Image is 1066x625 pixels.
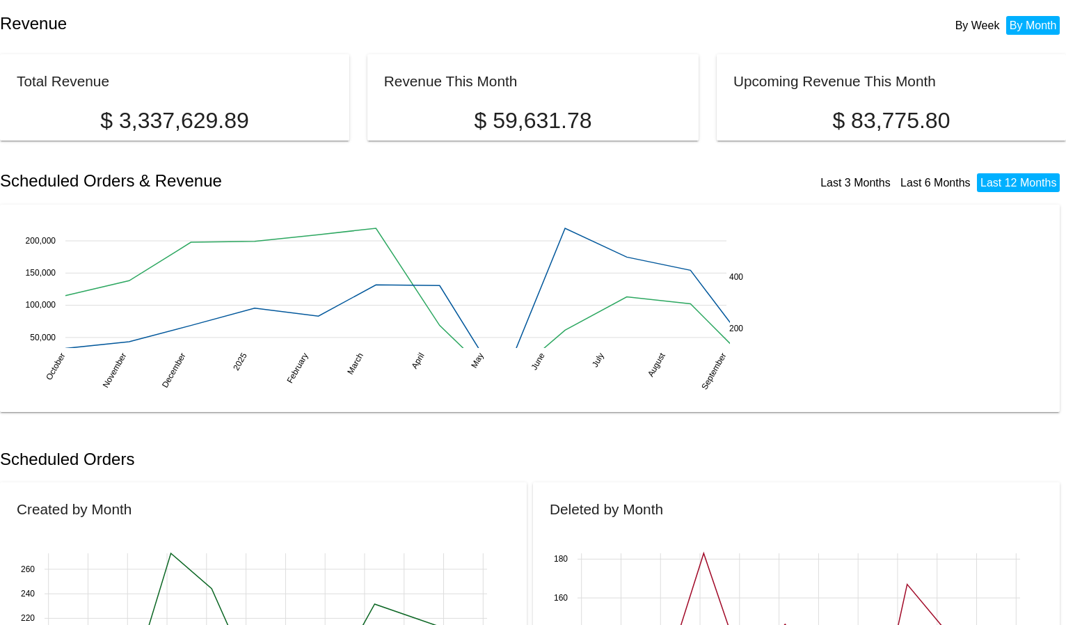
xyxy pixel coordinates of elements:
[410,351,427,370] text: April
[44,351,67,381] text: October
[26,268,56,278] text: 150,000
[231,351,249,372] text: 2025
[21,589,35,599] text: 240
[26,300,56,310] text: 100,000
[101,351,129,389] text: November
[554,555,568,564] text: 180
[820,177,891,189] a: Last 3 Months
[729,324,743,333] text: 200
[646,351,667,379] text: August
[17,73,109,89] h2: Total Revenue
[952,16,1003,35] li: By Week
[21,614,35,624] text: 220
[1006,16,1060,35] li: By Month
[469,351,485,370] text: May
[530,351,547,372] text: June
[733,108,1049,134] p: $ 83,775.80
[590,351,606,368] text: July
[26,235,56,245] text: 200,000
[21,564,35,574] text: 260
[384,73,518,89] h2: Revenue This Month
[980,177,1056,189] a: Last 12 Months
[384,108,682,134] p: $ 59,631.78
[900,177,971,189] a: Last 6 Months
[733,73,936,89] h2: Upcoming Revenue This Month
[550,501,663,517] h2: Deleted by Month
[699,351,728,391] text: September
[729,272,743,282] text: 400
[554,593,568,603] text: 160
[17,108,333,134] p: $ 3,337,629.89
[160,351,188,389] text: December
[30,332,56,342] text: 50,000
[17,501,132,517] h2: Created by Month
[285,351,310,385] text: February
[345,351,365,376] text: March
